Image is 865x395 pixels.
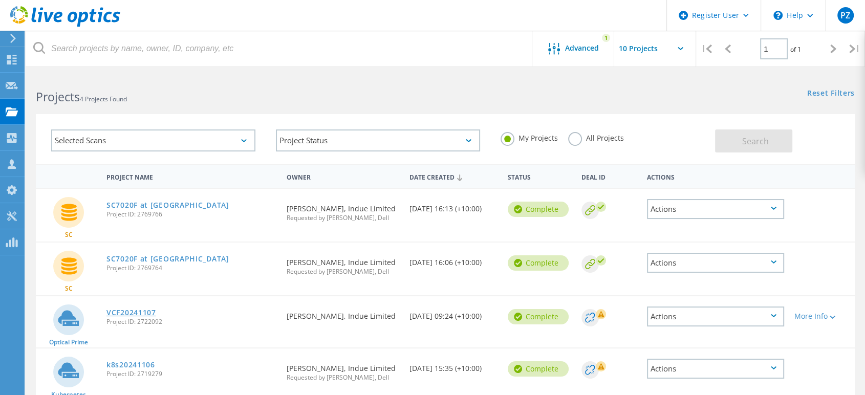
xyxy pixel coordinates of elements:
[647,359,784,379] div: Actions
[807,90,855,98] a: Reset Filters
[794,313,850,320] div: More Info
[647,306,784,326] div: Actions
[404,243,503,276] div: [DATE] 16:06 (+10:00)
[404,189,503,223] div: [DATE] 16:13 (+10:00)
[508,361,569,377] div: Complete
[106,371,276,377] span: Project ID: 2719279
[106,211,276,217] span: Project ID: 2769766
[508,202,569,217] div: Complete
[101,167,282,186] div: Project Name
[503,167,576,186] div: Status
[642,167,789,186] div: Actions
[106,265,276,271] span: Project ID: 2769764
[282,243,404,285] div: [PERSON_NAME], Indue Limited
[49,339,88,345] span: Optical Prime
[647,199,784,219] div: Actions
[10,21,120,29] a: Live Optics Dashboard
[501,132,558,142] label: My Projects
[844,31,865,67] div: |
[282,167,404,186] div: Owner
[565,45,599,52] span: Advanced
[276,129,480,151] div: Project Status
[576,167,642,186] div: Deal Id
[840,11,850,19] span: PZ
[106,202,229,209] a: SC7020F at [GEOGRAPHIC_DATA]
[282,348,404,391] div: [PERSON_NAME], Indue Limited
[106,319,276,325] span: Project ID: 2722092
[404,167,503,186] div: Date Created
[287,215,399,221] span: Requested by [PERSON_NAME], Dell
[65,232,73,238] span: SC
[742,136,769,147] span: Search
[51,129,255,151] div: Selected Scans
[106,309,156,316] a: VCF20241107
[790,45,801,54] span: of 1
[287,269,399,275] span: Requested by [PERSON_NAME], Dell
[287,375,399,381] span: Requested by [PERSON_NAME], Dell
[26,31,533,67] input: Search projects by name, owner, ID, company, etc
[282,189,404,231] div: [PERSON_NAME], Indue Limited
[65,286,73,292] span: SC
[647,253,784,273] div: Actions
[282,296,404,330] div: [PERSON_NAME], Indue Limited
[715,129,792,152] button: Search
[404,296,503,330] div: [DATE] 09:24 (+10:00)
[508,255,569,271] div: Complete
[106,361,155,368] a: k8s20241106
[508,309,569,324] div: Complete
[568,132,624,142] label: All Projects
[696,31,717,67] div: |
[36,89,80,105] b: Projects
[106,255,229,262] a: SC7020F at [GEOGRAPHIC_DATA]
[80,95,127,103] span: 4 Projects Found
[404,348,503,382] div: [DATE] 15:35 (+10:00)
[773,11,783,20] svg: \n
